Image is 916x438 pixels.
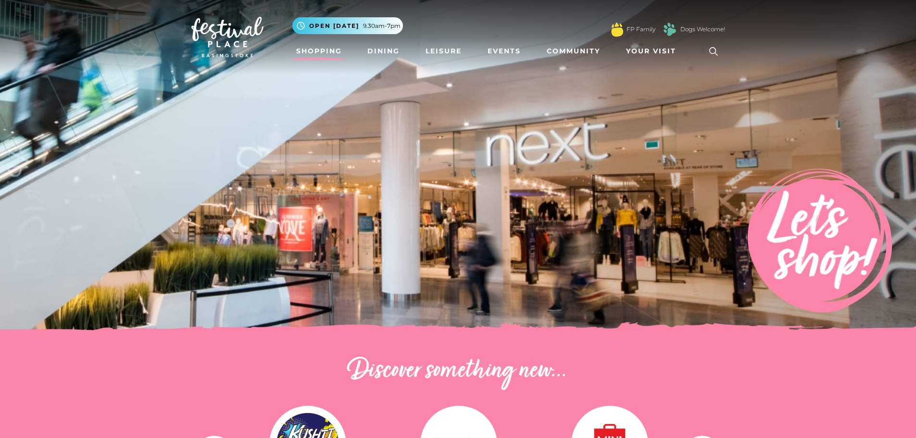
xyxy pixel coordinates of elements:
[363,22,401,30] span: 9.30am-7pm
[191,356,725,387] h2: Discover something new...
[484,42,525,60] a: Events
[309,22,359,30] span: Open [DATE]
[543,42,604,60] a: Community
[364,42,403,60] a: Dining
[622,42,685,60] a: Your Visit
[191,17,264,57] img: Festival Place Logo
[292,17,403,34] button: Open [DATE] 9.30am-7pm
[680,25,725,34] a: Dogs Welcome!
[626,46,676,56] span: Your Visit
[422,42,465,60] a: Leisure
[627,25,655,34] a: FP Family
[292,42,346,60] a: Shopping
